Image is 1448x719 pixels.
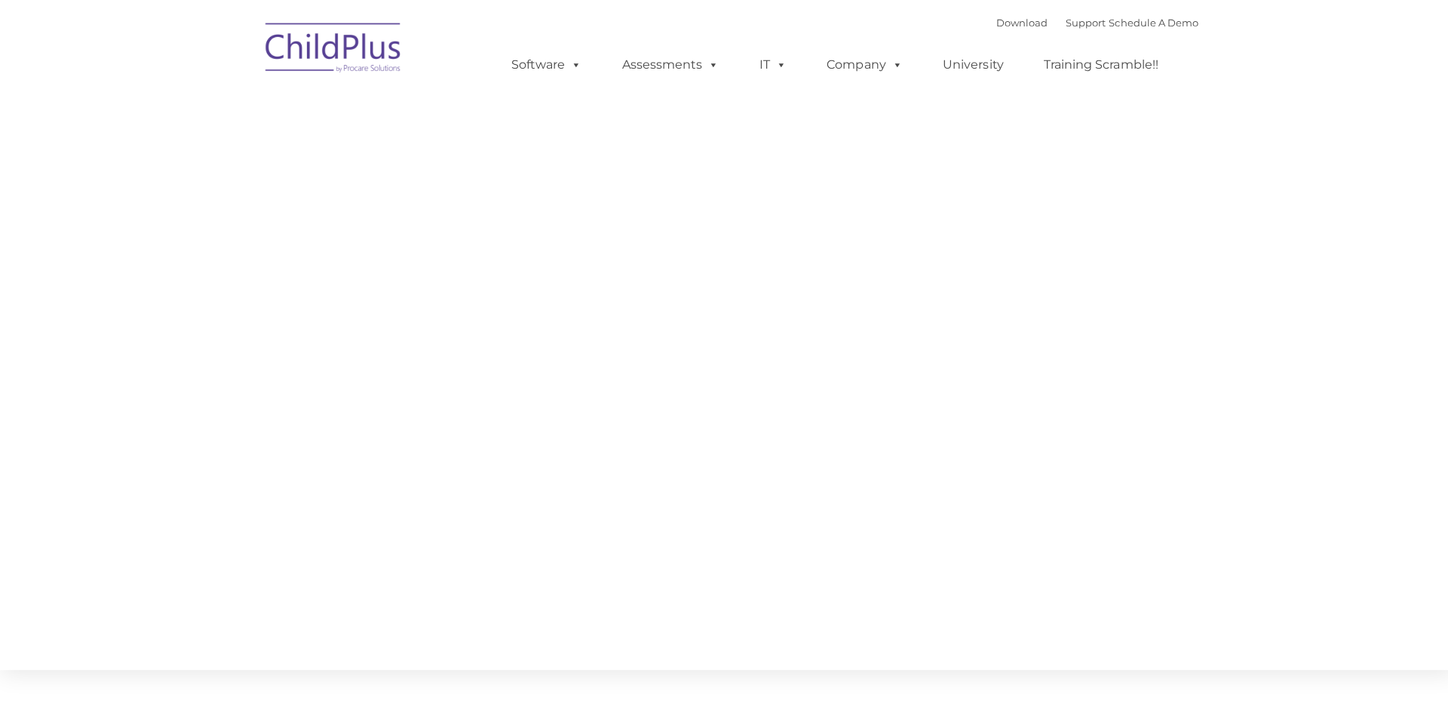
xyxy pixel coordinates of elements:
a: Training Scramble!! [1023,49,1167,79]
a: IT [740,49,797,79]
img: ChildPlus by Procare Solutions [256,12,407,88]
a: Software [493,49,594,79]
a: Schedule A Demo [1103,17,1192,29]
a: Download [990,17,1042,29]
a: Support [1060,17,1100,29]
a: Company [807,49,913,79]
font: | [990,17,1192,29]
a: University [922,49,1013,79]
a: Assessments [603,49,730,79]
